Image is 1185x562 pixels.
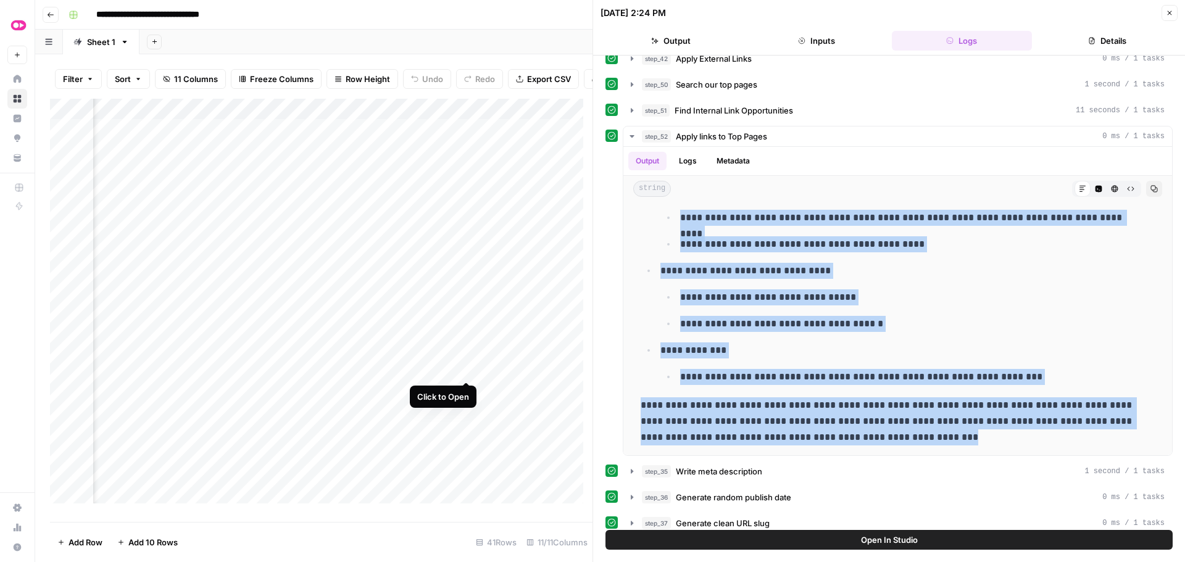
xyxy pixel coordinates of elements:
span: Generate random publish date [676,491,791,503]
a: Sheet 1 [63,30,139,54]
span: 11 Columns [174,73,218,85]
span: Redo [475,73,495,85]
span: Write meta description [676,465,762,477]
button: Add Row [50,532,110,552]
a: Insights [7,109,27,128]
button: Undo [403,69,451,89]
span: step_50 [642,78,671,91]
div: 41 Rows [471,532,522,552]
span: Apply External Links [676,52,752,65]
span: step_37 [642,517,671,529]
div: Sheet 1 [87,36,115,48]
button: 0 ms / 1 tasks [623,487,1172,507]
button: Logs [671,152,704,170]
button: Add 10 Rows [110,532,185,552]
a: Settings [7,498,27,518]
span: 0 ms / 1 tasks [1102,131,1165,142]
button: Inputs [746,31,887,51]
span: Apply links to Top Pages [676,130,767,143]
button: Details [1037,31,1178,51]
span: string [633,181,671,197]
span: Find Internal Link Opportunities [675,104,793,117]
span: Undo [422,73,443,85]
button: Help + Support [7,537,27,557]
span: Search our top pages [676,78,757,91]
span: 1 second / 1 tasks [1084,79,1165,90]
span: Freeze Columns [250,73,314,85]
button: 1 second / 1 tasks [623,75,1172,94]
button: 1 second / 1 tasks [623,461,1172,481]
button: Logs [892,31,1033,51]
a: Home [7,69,27,89]
span: step_42 [642,52,671,65]
button: Export CSV [508,69,579,89]
button: Freeze Columns [231,69,322,89]
button: Output [601,31,741,51]
span: Add 10 Rows [128,536,178,548]
div: 0 ms / 1 tasks [623,147,1172,455]
a: Opportunities [7,128,27,148]
div: [DATE] 2:24 PM [601,7,666,19]
button: Row Height [326,69,398,89]
span: 11 seconds / 1 tasks [1076,105,1165,116]
button: Filter [55,69,102,89]
div: 11/11 Columns [522,532,592,552]
div: Click to Open [417,391,469,403]
a: Usage [7,518,27,537]
button: 0 ms / 1 tasks [623,126,1172,146]
button: 11 Columns [155,69,226,89]
span: 1 second / 1 tasks [1084,466,1165,477]
span: step_51 [642,104,670,117]
span: step_52 [642,130,671,143]
button: Open In Studio [605,530,1173,550]
button: 0 ms / 1 tasks [623,513,1172,533]
span: 0 ms / 1 tasks [1102,518,1165,529]
span: Sort [115,73,131,85]
span: Add Row [69,536,102,548]
button: Redo [456,69,503,89]
button: Metadata [709,152,757,170]
button: 11 seconds / 1 tasks [623,101,1172,120]
span: 0 ms / 1 tasks [1102,492,1165,503]
button: 0 ms / 1 tasks [623,49,1172,68]
span: Export CSV [527,73,571,85]
span: 0 ms / 1 tasks [1102,53,1165,64]
a: Browse [7,89,27,109]
img: Tavus Superiority Logo [7,14,30,36]
a: Your Data [7,148,27,168]
span: step_35 [642,465,671,477]
button: Sort [107,69,150,89]
button: Workspace: Tavus Superiority [7,10,27,41]
span: step_36 [642,491,671,503]
button: Output [628,152,667,170]
span: Open In Studio [861,534,918,546]
span: Filter [63,73,83,85]
span: Generate clean URL slug [676,517,770,529]
span: Row Height [346,73,390,85]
